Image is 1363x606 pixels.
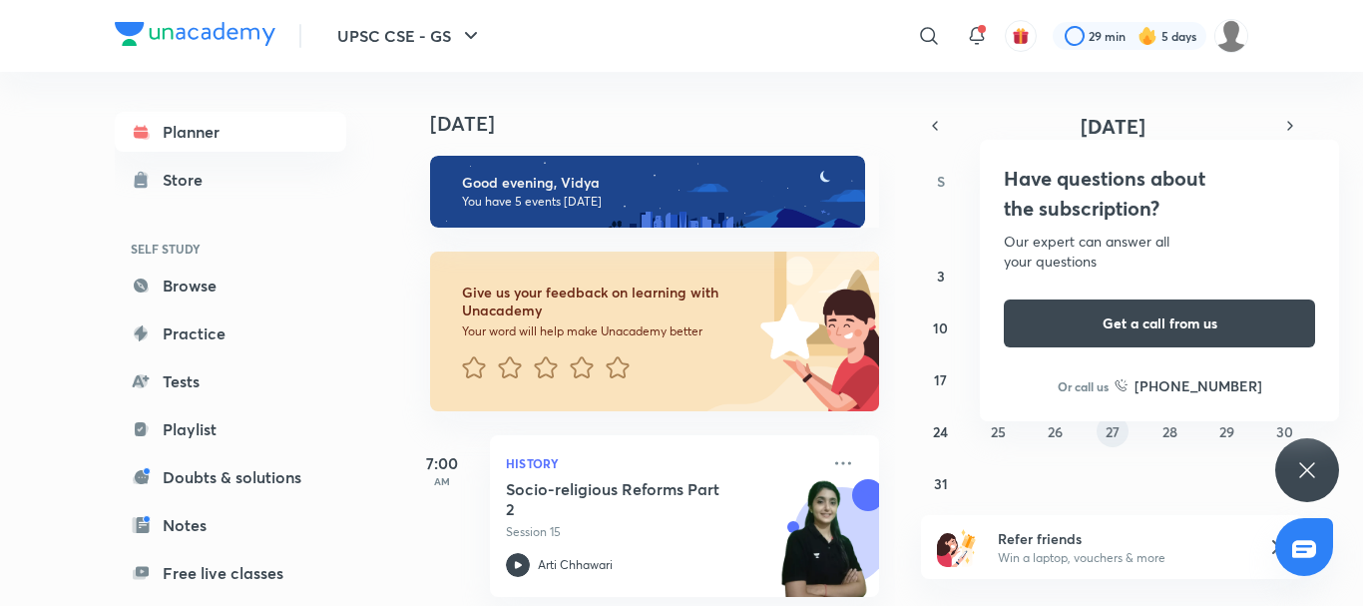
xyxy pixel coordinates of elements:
p: Win a laptop, vouchers & more [998,549,1243,567]
button: August 28, 2025 [1153,415,1185,447]
abbr: August 28, 2025 [1162,422,1177,441]
button: August 29, 2025 [1211,415,1243,447]
p: History [506,451,819,475]
h4: Have questions about the subscription? [1004,164,1315,224]
a: Free live classes [115,553,346,593]
button: August 24, 2025 [925,415,957,447]
p: You have 5 events [DATE] [462,194,847,210]
button: August 27, 2025 [1097,415,1129,447]
a: Store [115,160,346,200]
p: AM [402,475,482,487]
button: Get a call from us [1004,300,1315,347]
abbr: August 17, 2025 [934,370,947,389]
img: referral [937,527,977,567]
h6: Refer friends [998,528,1243,549]
button: UPSC CSE - GS [325,16,495,56]
p: Arti Chhawari [538,556,613,574]
img: streak [1137,26,1157,46]
img: Company Logo [115,22,275,46]
button: August 3, 2025 [925,260,957,292]
button: August 25, 2025 [982,415,1014,447]
h5: Socio-religious Reforms Part 2 [506,479,754,519]
h4: [DATE] [430,112,899,136]
a: Playlist [115,409,346,449]
abbr: August 25, 2025 [991,422,1006,441]
p: Session 15 [506,523,819,541]
p: Your word will help make Unacademy better [462,323,753,339]
img: evening [430,156,865,228]
abbr: August 10, 2025 [933,318,948,337]
abbr: August 26, 2025 [1048,422,1063,441]
a: Practice [115,313,346,353]
h6: Good evening, Vidya [462,174,847,192]
img: avatar [1012,27,1030,45]
button: avatar [1005,20,1037,52]
button: August 31, 2025 [925,467,957,499]
button: [DATE] [949,112,1276,140]
abbr: August 3, 2025 [937,267,945,286]
img: feedback_image [692,252,879,411]
abbr: August 24, 2025 [933,422,948,441]
h5: 7:00 [402,451,482,475]
img: Vidya Kammar [1214,19,1248,53]
h6: SELF STUDY [115,232,346,266]
h6: Give us your feedback on learning with Unacademy [462,284,753,319]
a: Tests [115,361,346,401]
abbr: August 29, 2025 [1219,422,1234,441]
div: Our expert can answer all your questions [1004,232,1315,272]
abbr: August 31, 2025 [934,474,948,493]
div: Store [163,168,215,192]
abbr: Sunday [937,172,945,191]
p: Or call us [1058,377,1109,395]
span: [DATE] [1081,113,1145,140]
button: August 17, 2025 [925,363,957,395]
abbr: August 27, 2025 [1106,422,1120,441]
a: Planner [115,112,346,152]
a: [PHONE_NUMBER] [1115,375,1262,396]
a: Browse [115,266,346,305]
img: yH5BAEAAAAALAAAAAABAAEAAAIBRAA7 [1213,164,1339,272]
button: August 30, 2025 [1268,415,1300,447]
abbr: August 30, 2025 [1276,422,1293,441]
a: Notes [115,505,346,545]
a: Company Logo [115,22,275,51]
button: August 26, 2025 [1040,415,1072,447]
button: August 10, 2025 [925,311,957,343]
a: Doubts & solutions [115,457,346,497]
h6: [PHONE_NUMBER] [1135,375,1262,396]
